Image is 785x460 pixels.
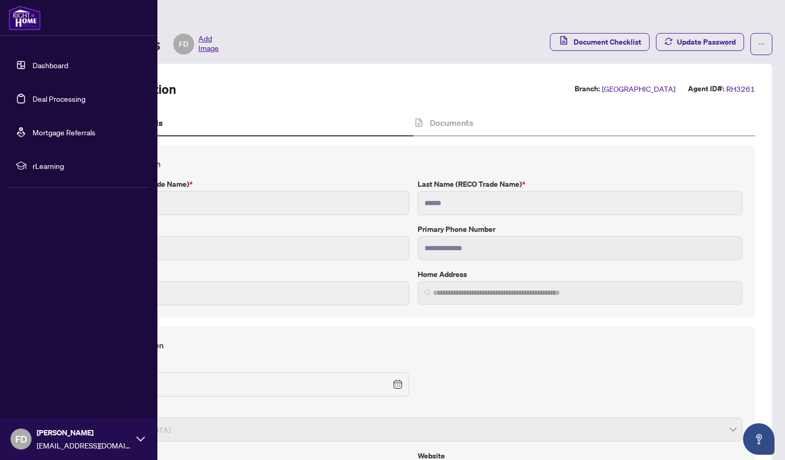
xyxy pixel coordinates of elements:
label: First Name (RECO Trade Name) [84,178,409,190]
button: Document Checklist [550,33,650,51]
span: Document Checklist [574,34,641,50]
span: Update Password [677,34,736,50]
span: rLearning [33,160,142,172]
label: Date of Birth [84,360,409,371]
a: Mortgage Referrals [33,127,96,137]
button: Update Password [656,33,744,51]
label: Gender [84,405,742,416]
label: Branch: [575,83,600,95]
label: Primary Phone Number [418,223,742,235]
h4: Documents [430,116,473,129]
span: [PERSON_NAME] [37,427,131,438]
a: Deal Processing [33,94,86,103]
span: Male [91,420,736,440]
span: [GEOGRAPHIC_DATA] [602,83,675,95]
a: Dashboard [33,60,68,70]
span: FD [179,38,188,50]
label: E-mail Address [84,269,409,280]
label: Legal Name [84,223,409,235]
span: RH3261 [726,83,755,95]
img: search_icon [425,290,431,296]
img: logo [8,5,41,30]
label: Home Address [418,269,742,280]
span: ellipsis [758,40,765,48]
label: Last Name (RECO Trade Name) [418,178,742,190]
label: Agent ID#: [688,83,724,95]
h4: Contact Information [84,157,742,170]
span: FD [15,432,27,446]
h4: Personal Information [84,339,742,351]
span: [EMAIL_ADDRESS][DOMAIN_NAME] [37,440,131,451]
button: Open asap [743,423,775,455]
span: Add Image [198,34,219,55]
